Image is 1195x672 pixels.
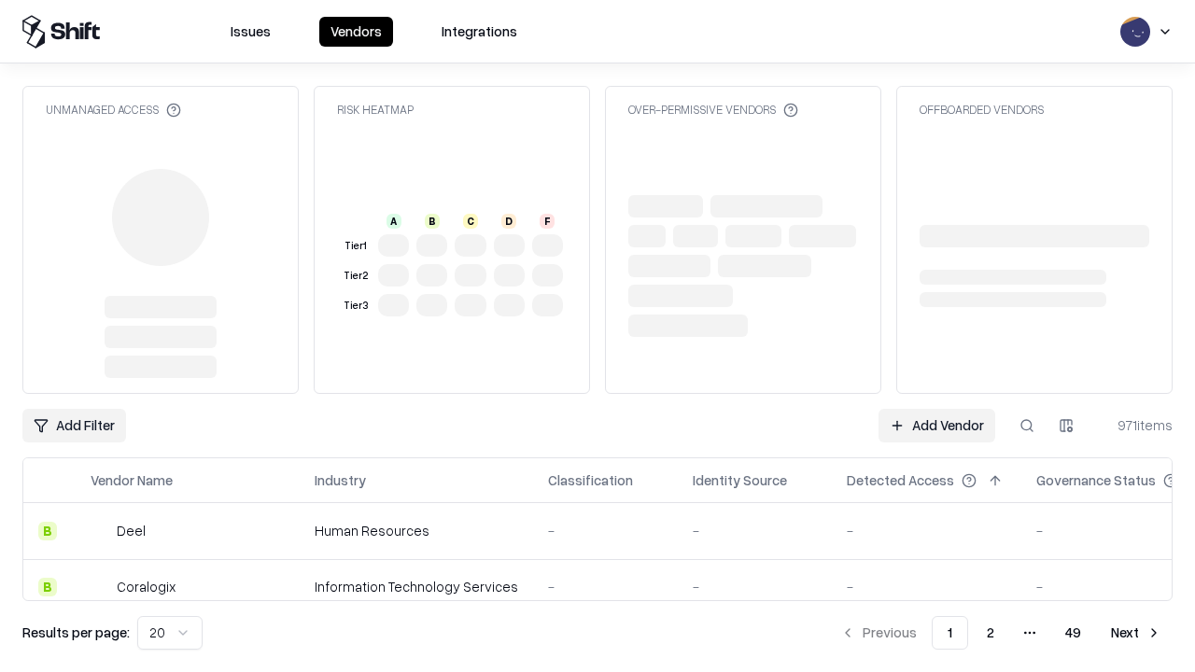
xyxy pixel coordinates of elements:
div: B [38,578,57,596]
p: Results per page: [22,623,130,642]
div: Human Resources [315,521,518,540]
button: Integrations [430,17,528,47]
div: F [540,214,555,229]
div: B [425,214,440,229]
div: Vendor Name [91,470,173,490]
div: - [548,577,663,596]
div: - [548,521,663,540]
img: Coralogix [91,578,109,596]
div: B [38,522,57,540]
div: Tier 3 [341,298,371,314]
div: Industry [315,470,366,490]
div: Risk Heatmap [337,102,414,118]
div: Tier 2 [341,268,371,284]
div: 971 items [1098,415,1173,435]
nav: pagination [829,616,1173,650]
div: Deel [117,521,146,540]
button: Issues [219,17,282,47]
img: Deel [91,522,109,540]
div: D [501,214,516,229]
div: - [847,577,1006,596]
button: Next [1100,616,1173,650]
div: Governance Status [1036,470,1156,490]
div: Identity Source [693,470,787,490]
div: Tier 1 [341,238,371,254]
div: Over-Permissive Vendors [628,102,798,118]
div: Offboarded Vendors [920,102,1044,118]
button: 2 [972,616,1009,650]
div: - [693,521,817,540]
div: Coralogix [117,577,176,596]
div: Information Technology Services [315,577,518,596]
div: - [847,521,1006,540]
button: Vendors [319,17,393,47]
button: Add Filter [22,409,126,442]
div: C [463,214,478,229]
div: Unmanaged Access [46,102,181,118]
div: - [693,577,817,596]
div: Detected Access [847,470,954,490]
div: A [387,214,401,229]
div: Classification [548,470,633,490]
button: 49 [1050,616,1096,650]
button: 1 [932,616,968,650]
a: Add Vendor [879,409,995,442]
